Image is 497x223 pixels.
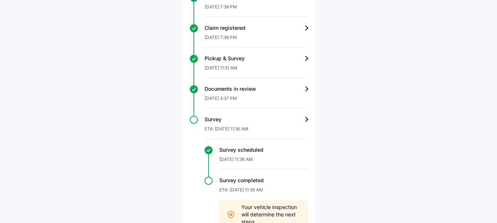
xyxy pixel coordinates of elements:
[205,32,308,47] div: [DATE] 7:38 PM
[219,184,308,200] div: ETA: [DATE] 11:36 AM
[205,85,308,93] div: Documents in review
[205,93,308,108] div: [DATE] 3:37 PM
[219,146,308,154] div: Survey scheduled
[205,62,308,78] div: [DATE] 11:31 AM
[205,55,308,62] div: Pickup & Survey
[205,116,308,123] div: Survey
[219,177,308,184] div: Survey completed
[205,24,308,32] div: Claim registered
[205,1,308,17] div: [DATE] 7:38 PM
[219,154,308,169] div: [DATE] 11:36 AM
[205,123,308,139] div: ETA: [DATE] 11:36 AM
